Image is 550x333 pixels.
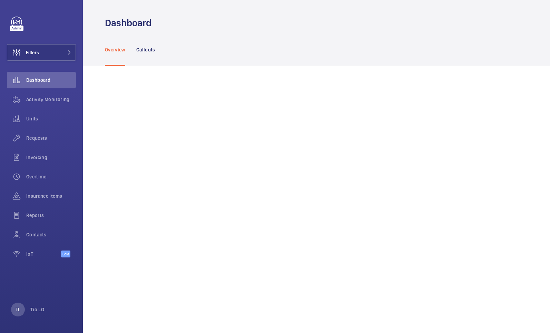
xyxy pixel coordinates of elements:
span: Invoicing [26,154,76,161]
span: Filters [26,49,39,56]
p: Overview [105,46,125,53]
button: Filters [7,44,76,61]
p: Tio LO [30,306,44,313]
span: Insurance items [26,193,76,199]
span: Dashboard [26,77,76,84]
span: Units [26,115,76,122]
span: Contacts [26,231,76,238]
span: IoT [26,251,61,257]
p: TL [16,306,20,313]
span: Reports [26,212,76,219]
span: Requests [26,135,76,141]
p: Callouts [136,46,155,53]
span: Beta [61,251,70,257]
span: Overtime [26,173,76,180]
h1: Dashboard [105,17,156,29]
span: Activity Monitoring [26,96,76,103]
